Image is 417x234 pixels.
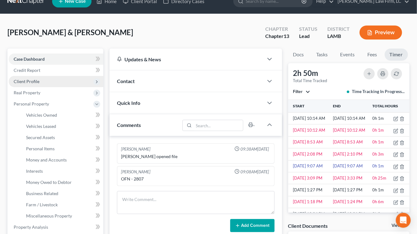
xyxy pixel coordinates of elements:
span: 0h 3m [372,152,384,157]
div: [PERSON_NAME] opened file [121,153,271,160]
a: Interests [21,166,103,177]
a: Events [335,49,360,61]
span: Miscellaneous Property [26,213,72,218]
span: 09:38AM[DATE] [241,146,269,152]
button: Add Comment [230,219,275,232]
td: [DATE] 3:33 PM [332,172,371,184]
div: Client Documents [288,222,328,229]
a: Vehicles Owned [21,110,103,121]
div: LAMB [327,33,350,40]
span: Client Profile [14,79,39,84]
span: Personal Items [26,146,55,151]
span: 0h 1m [372,163,384,168]
span: Personal Property [14,101,49,106]
a: Case Dashboard [9,54,103,65]
span: Real Property [14,90,40,95]
a: Personal Items [21,143,103,154]
div: Time Tracking In Progress... [347,88,405,95]
td: [DATE] 8:53 AM [332,136,371,148]
span: Credit Report [14,68,40,73]
a: Money Owed to Debtor [21,177,103,188]
div: 2h 50m [293,68,327,78]
span: 09:08AM[DATE] [241,169,269,175]
a: Property Analysis [9,222,103,233]
td: [DATE] 3:09 PM [288,172,332,184]
span: Case Dashboard [14,56,45,62]
td: [DATE] 10:14 AM [288,112,332,124]
a: Money and Accounts [21,154,103,166]
td: [DATE] 1:24 PM [332,196,371,208]
span: Comments [117,122,141,128]
span: [PERSON_NAME] & [PERSON_NAME] [7,28,133,37]
td: [DATE] 12:31 PM [332,208,371,220]
td: [DATE] 1:27 PM [288,184,332,196]
span: 0h 25m [372,175,386,180]
th: Start [288,100,332,112]
span: 0h 6m [372,199,384,204]
span: Quick Info [117,100,140,106]
div: Status [299,26,317,33]
span: Money Owed to Debtor [26,180,72,185]
td: [DATE] 2:10 PM [332,148,371,160]
a: Fees [362,49,382,61]
span: 0h 1m [372,187,384,192]
th: Total Hours [371,100,410,112]
td: [DATE] 10:14 AM [332,112,371,124]
span: 0h 1m [372,139,384,144]
span: Business Related [26,191,58,196]
td: [DATE] 10:12 AM [288,124,332,136]
span: Filter [293,89,303,94]
span: Interests [26,168,43,174]
span: Property Analysis [14,224,48,230]
a: Timer [385,49,408,61]
div: Updates & News [117,56,256,63]
td: [DATE] 2:08 PM [288,148,332,160]
span: Money and Accounts [26,157,67,162]
div: Total Time Tracked [293,78,327,83]
span: 0h 1m [372,116,384,121]
span: Contact [117,78,135,84]
span: 13 [284,33,289,39]
span: 0h 1m [372,128,384,133]
span: Vehicles Owned [26,112,57,118]
td: [DATE] 12:24 PM [288,208,332,220]
a: Farm / Livestock [21,199,103,210]
a: View All [392,223,407,228]
td: [DATE] 1:18 PM [288,196,332,208]
a: Docs [288,49,309,61]
td: [DATE] 1:27 PM [332,184,371,196]
div: Open Intercom Messenger [396,213,411,228]
div: Lead [299,33,317,40]
button: Preview [360,26,402,40]
div: District [327,26,350,33]
span: 0h 8m [372,211,384,216]
span: Secured Assets [26,135,55,140]
a: Credit Report [9,65,103,76]
a: Business Related [21,188,103,199]
td: [DATE] 8:53 AM [288,136,332,148]
div: [PERSON_NAME] [121,146,150,152]
th: End [332,100,371,112]
button: Filter [293,90,310,94]
a: Vehicles Leased [21,121,103,132]
td: [DATE] 10:12 AM [332,124,371,136]
td: [DATE] 9:07 AM [332,160,371,172]
span: Vehicles Leased [26,124,56,129]
div: Chapter [265,33,289,40]
div: [PERSON_NAME] [121,169,150,175]
a: Secured Assets [21,132,103,143]
input: Search... [194,120,243,131]
td: [DATE] 9:07 AM [288,160,332,172]
span: Farm / Livestock [26,202,58,207]
div: OFN - 2807 [121,176,271,182]
a: Tasks [312,49,333,61]
div: Chapter [265,26,289,33]
a: Miscellaneous Property [21,210,103,222]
